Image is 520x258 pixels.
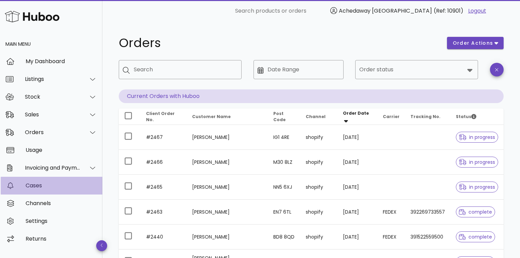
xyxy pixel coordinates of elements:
[25,164,81,171] div: Invoicing and Payments
[141,109,187,125] th: Client Order No.
[337,200,377,225] td: [DATE]
[187,109,268,125] th: Customer Name
[187,200,268,225] td: [PERSON_NAME]
[306,114,326,119] span: Channel
[337,175,377,200] td: [DATE]
[434,7,463,15] span: (Ref: 10901)
[26,235,97,242] div: Returns
[405,225,450,249] td: 391522559500
[26,218,97,224] div: Settings
[405,200,450,225] td: 392269733557
[141,175,187,200] td: #2465
[459,234,492,239] span: complete
[26,147,97,153] div: Usage
[26,200,97,206] div: Channels
[25,129,81,135] div: Orders
[459,210,492,214] span: complete
[343,110,369,116] span: Order Date
[300,175,337,200] td: shopify
[192,114,231,119] span: Customer Name
[459,135,495,140] span: in progress
[377,200,405,225] td: FEDEX
[26,182,97,189] div: Cases
[141,200,187,225] td: #2463
[339,7,432,15] span: Achedaway [GEOGRAPHIC_DATA]
[119,37,439,49] h1: Orders
[337,150,377,175] td: [DATE]
[452,40,493,47] span: order actions
[355,60,478,79] div: Order status
[146,111,175,123] span: Client Order No.
[26,58,97,64] div: My Dashboard
[383,114,400,119] span: Carrier
[25,111,81,118] div: Sales
[25,94,81,100] div: Stock
[337,109,377,125] th: Order Date: Sorted descending. Activate to remove sorting.
[25,76,81,82] div: Listings
[273,111,286,123] span: Post Code
[187,175,268,200] td: [PERSON_NAME]
[337,225,377,249] td: [DATE]
[300,225,337,249] td: shopify
[468,7,486,15] a: Logout
[119,89,504,103] p: Current Orders with Huboo
[187,225,268,249] td: [PERSON_NAME]
[300,150,337,175] td: shopify
[300,200,337,225] td: shopify
[5,9,59,24] img: Huboo Logo
[337,125,377,150] td: [DATE]
[268,125,300,150] td: IG1 4RE
[410,114,440,119] span: Tracking No.
[268,150,300,175] td: M30 8LZ
[141,225,187,249] td: #2440
[268,200,300,225] td: EN7 6TL
[187,150,268,175] td: [PERSON_NAME]
[300,109,337,125] th: Channel
[459,185,495,189] span: in progress
[456,114,476,119] span: Status
[268,109,300,125] th: Post Code
[300,125,337,150] td: shopify
[141,150,187,175] td: #2466
[268,175,300,200] td: NN5 6XJ
[141,125,187,150] td: #2467
[377,225,405,249] td: FEDEX
[187,125,268,150] td: [PERSON_NAME]
[268,225,300,249] td: BD8 8QD
[405,109,450,125] th: Tracking No.
[459,160,495,164] span: in progress
[447,37,504,49] button: order actions
[377,109,405,125] th: Carrier
[450,109,504,125] th: Status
